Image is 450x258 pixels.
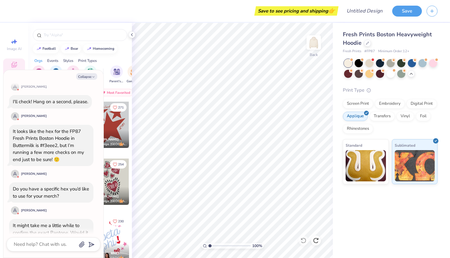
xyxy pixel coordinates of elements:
div: filter for Sorority [32,65,45,84]
img: Game Day Image [130,68,137,75]
div: Orgs [34,58,42,63]
div: Rhinestones [343,124,373,134]
div: Embroidery [375,99,405,109]
input: Untitled Design [342,5,387,17]
div: Foil [416,112,431,121]
div: filter for Parent's Weekend [109,65,124,84]
span: 254 [118,163,124,166]
span: Fresh Prints [343,49,361,54]
div: filter for Sports [84,65,97,84]
div: It looks like the hex for the FP87 Fresh Prints Boston Hoodie in Buttermilk is #f3eee2, but I’m r... [13,128,84,163]
div: Vinyl [397,112,414,121]
button: filter button [32,65,45,84]
div: Print Types [78,58,97,63]
div: filter for Club [67,65,79,84]
span: 271 [118,106,124,109]
button: filter button [109,65,124,84]
div: It might take me a little while to confirm the exact Pantone. Would it be okay if I send you a te... [13,222,88,257]
div: A [11,170,19,178]
img: Standard [346,150,386,181]
div: filter for Fraternity [49,65,63,84]
div: football [42,47,56,50]
span: 👉 [328,7,335,14]
div: Back [310,52,318,58]
img: trend_line.gif [36,47,41,51]
div: I'll check! Hang on a second, please. [13,99,88,105]
button: filter button [127,65,141,84]
div: [PERSON_NAME] [21,114,47,119]
button: football [33,44,59,53]
button: Like [110,160,127,169]
span: 100 % [252,243,262,249]
div: [PERSON_NAME] [21,208,47,213]
button: filter button [84,65,97,84]
span: Chi Omega, [GEOGRAPHIC_DATA] [93,142,127,147]
div: bear [71,47,78,50]
div: Most Favorited [98,89,133,96]
span: # FP87 [364,49,375,54]
span: Minimum Order: 12 + [378,49,409,54]
span: Image AI [7,46,22,51]
img: trend_line.gif [87,47,92,51]
div: [PERSON_NAME] [21,84,47,89]
img: Parent's Weekend Image [113,68,120,75]
span: [PERSON_NAME] [93,137,119,142]
div: [PERSON_NAME] [21,172,47,176]
div: Events [47,58,58,63]
div: homecoming [93,47,114,50]
span: Designs [7,69,21,74]
span: Standard [346,142,362,149]
button: bear [61,44,81,53]
button: homecoming [83,44,117,53]
img: trend_line.gif [64,47,69,51]
img: Club Image [70,68,77,75]
button: filter button [49,65,63,84]
img: Fraternity Image [52,68,59,75]
button: Like [110,217,127,225]
div: Screen Print [343,99,373,109]
span: Game Day [127,79,141,84]
img: Sorority Image [35,68,42,75]
div: Print Type [343,87,437,94]
div: Styles [63,58,73,63]
button: Like [110,103,127,112]
button: filter button [67,65,79,84]
span: Parent's Weekend [109,79,124,84]
div: A [11,206,19,215]
div: A [11,112,19,120]
span: [PERSON_NAME] [93,251,119,255]
span: Fresh Prints Boston Heavyweight Hoodie [343,31,432,47]
input: Try "Alpha" [43,32,123,38]
button: Save [392,6,422,17]
div: Save to see pricing and shipping [256,6,337,16]
div: filter for Game Day [127,65,141,84]
button: Collapse [76,73,97,80]
div: Digital Print [407,99,437,109]
span: Chi Omega, [GEOGRAPHIC_DATA] [93,199,127,204]
div: Do you have a specific hex you’d like to use for your merch? [13,186,89,199]
img: Back [307,36,320,49]
div: Transfers [370,112,395,121]
span: Sublimated [395,142,415,149]
img: Sublimated [395,150,435,181]
img: Sports Image [87,68,94,75]
span: [PERSON_NAME] [93,194,119,199]
div: A [11,83,19,91]
span: 230 [118,220,124,223]
div: Applique [343,112,368,121]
